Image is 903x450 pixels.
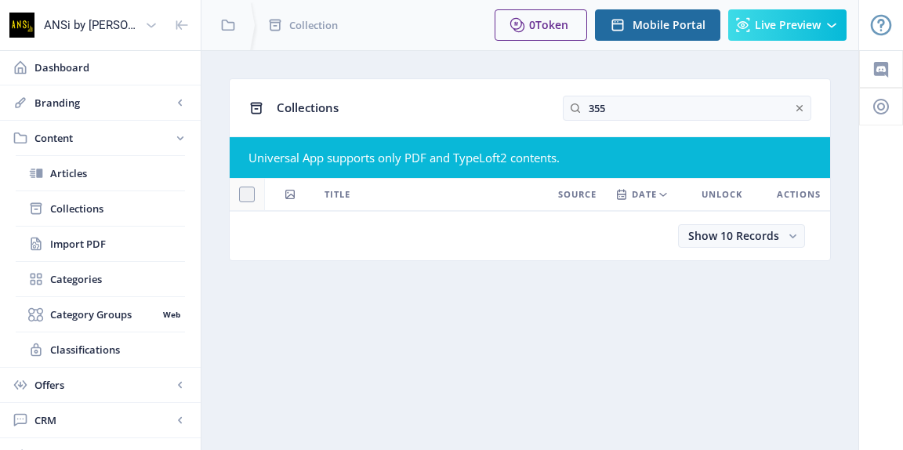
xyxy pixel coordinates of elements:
[495,9,587,41] button: 0Token
[688,228,779,243] span: Show 10 Records
[277,100,339,115] span: Collections
[755,19,821,31] span: Live Preview
[16,156,185,191] a: Articles
[229,78,831,261] app-collection-view: Collections
[50,236,185,252] span: Import PDF
[632,185,657,204] span: Date
[563,96,811,121] input: Type to search
[728,9,847,41] button: Live Preview
[50,271,185,287] span: Categories
[289,17,338,33] span: Collection
[16,262,185,296] a: Categories
[34,60,188,75] span: Dashboard
[16,332,185,367] a: Classifications
[158,307,185,322] nb-badge: Web
[34,130,172,146] span: Content
[702,185,742,204] span: Unlock
[50,201,185,216] span: Collections
[248,150,811,165] div: Universal App supports only PDF and TypeLoft2 contents.
[535,17,568,32] span: Token
[34,95,172,111] span: Branding
[50,307,158,322] span: Category Groups
[777,185,821,204] span: Actions
[34,412,172,428] span: CRM
[16,227,185,261] a: Import PDF
[16,191,185,226] a: Collections
[633,19,705,31] span: Mobile Portal
[325,185,350,204] span: Title
[34,377,172,393] span: Offers
[595,9,720,41] button: Mobile Portal
[16,297,185,332] a: Category GroupsWeb
[44,8,139,42] div: ANSi by [PERSON_NAME]
[678,224,805,248] button: Show 10 Records
[558,185,597,204] span: Source
[50,165,185,181] span: Articles
[9,13,34,38] img: properties.app_icon.png
[50,342,185,357] span: Classifications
